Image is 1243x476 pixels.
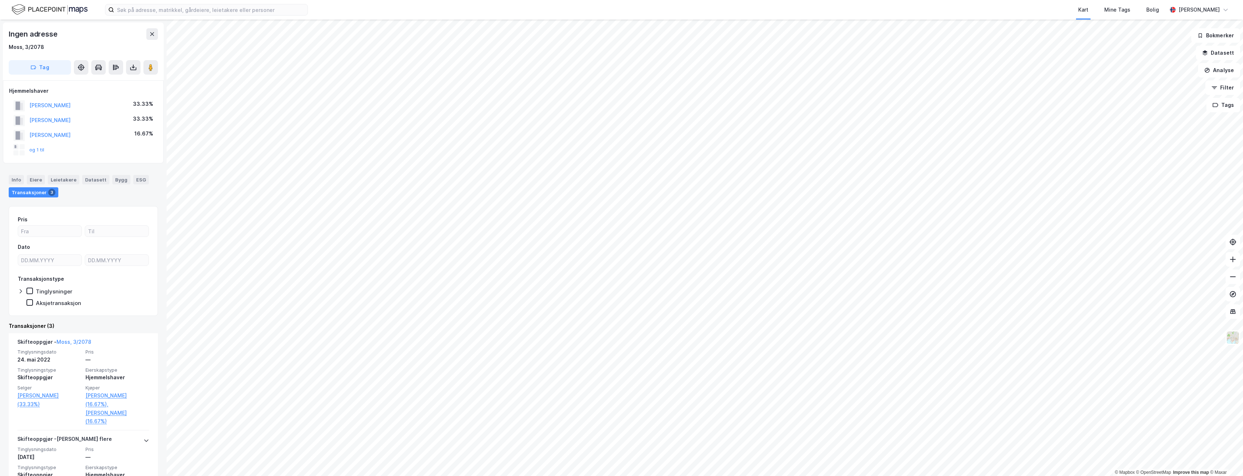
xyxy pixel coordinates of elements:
[18,226,81,237] input: Fra
[85,367,149,373] span: Eierskapstype
[9,60,71,75] button: Tag
[85,409,149,426] a: [PERSON_NAME] (16.67%)
[85,373,149,382] div: Hjemmelshaver
[1115,470,1135,475] a: Mapbox
[17,446,81,452] span: Tinglysningsdato
[1104,5,1130,14] div: Mine Tags
[1198,63,1240,78] button: Analyse
[134,129,153,138] div: 16.67%
[85,349,149,355] span: Pris
[17,391,81,409] a: [PERSON_NAME] (33.33%)
[9,43,44,51] div: Moss, 3/2078
[36,300,81,306] div: Aksjetransaksjon
[1146,5,1159,14] div: Bolig
[85,464,149,471] span: Eierskapstype
[1205,80,1240,95] button: Filter
[133,114,153,123] div: 33.33%
[48,175,79,184] div: Leietakere
[1173,470,1209,475] a: Improve this map
[85,446,149,452] span: Pris
[18,215,28,224] div: Pris
[17,338,91,349] div: Skifteoppgjør -
[112,175,130,184] div: Bygg
[1196,46,1240,60] button: Datasett
[36,288,72,295] div: Tinglysninger
[85,355,149,364] div: —
[27,175,45,184] div: Eiere
[1207,441,1243,476] iframe: Chat Widget
[12,3,88,16] img: logo.f888ab2527a4732fd821a326f86c7f29.svg
[17,453,81,462] div: [DATE]
[9,175,24,184] div: Info
[56,339,91,345] a: Moss, 3/2078
[85,226,148,237] input: Til
[17,355,81,364] div: 24. mai 2022
[1206,98,1240,112] button: Tags
[82,175,109,184] div: Datasett
[9,87,158,95] div: Hjemmelshaver
[17,367,81,373] span: Tinglysningstype
[85,453,149,462] div: —
[114,4,307,15] input: Søk på adresse, matrikkel, gårdeiere, leietakere eller personer
[9,187,58,197] div: Transaksjoner
[1078,5,1088,14] div: Kart
[1179,5,1220,14] div: [PERSON_NAME]
[9,322,158,330] div: Transaksjoner (3)
[18,243,30,251] div: Dato
[17,385,81,391] span: Selger
[1226,331,1240,345] img: Z
[17,373,81,382] div: Skifteoppgjør
[17,464,81,471] span: Tinglysningstype
[17,435,112,446] div: Skifteoppgjør - [PERSON_NAME] flere
[85,255,148,266] input: DD.MM.YYYY
[85,385,149,391] span: Kjøper
[17,349,81,355] span: Tinglysningsdato
[18,275,64,283] div: Transaksjonstype
[133,100,153,108] div: 33.33%
[9,28,59,40] div: Ingen adresse
[85,391,149,409] a: [PERSON_NAME] (16.67%),
[1191,28,1240,43] button: Bokmerker
[1136,470,1171,475] a: OpenStreetMap
[133,175,149,184] div: ESG
[48,189,55,196] div: 3
[18,255,81,266] input: DD.MM.YYYY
